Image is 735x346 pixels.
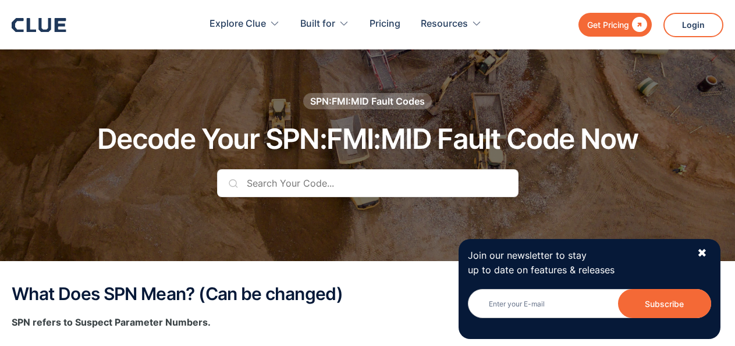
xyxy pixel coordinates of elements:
form: Newsletter [468,289,711,330]
div:  [629,17,647,32]
h1: Decode Your SPN:FMI:MID Fault Code Now [97,124,638,155]
div: Explore Clue [210,6,266,42]
a: Get Pricing [578,13,652,37]
p: Join our newsletter to stay up to date on features & releases [468,248,687,277]
h2: What Does SPN Mean? (Can be changed) [12,284,723,304]
a: Pricing [370,6,400,42]
div: Resources [421,6,468,42]
input: Subscribe [618,289,711,318]
div: ✖ [697,246,707,261]
a: Login [663,13,723,37]
div: Built for [300,6,335,42]
div: Explore Clue [210,6,280,42]
input: Enter your E-mail [468,289,711,318]
div: SPN:FMI:MID Fault Codes [310,95,425,108]
div: Built for [300,6,349,42]
strong: SPN refers to Suspect Parameter Numbers. [12,316,211,328]
div: Get Pricing [587,17,629,32]
div: Resources [421,6,482,42]
input: Search Your Code... [217,169,519,197]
